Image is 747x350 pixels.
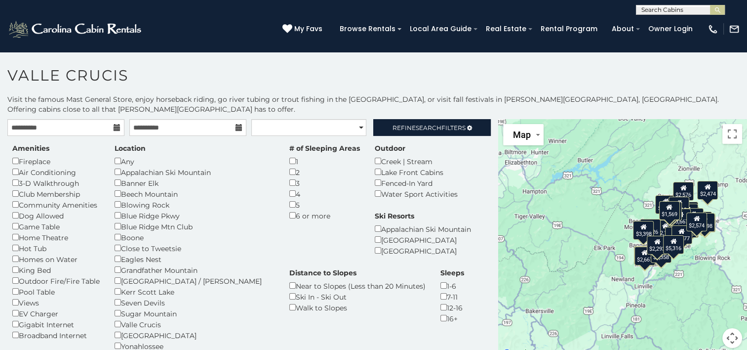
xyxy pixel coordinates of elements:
[115,243,275,254] div: Close to Tweetsie
[661,202,682,220] div: $3,642
[375,167,458,177] div: Lake Front Cabins
[12,308,100,319] div: EV Charger
[513,130,531,140] span: Map
[655,195,676,214] div: $4,699
[722,124,742,144] button: Toggle fullscreen view
[115,297,275,308] div: Seven Devils
[115,254,275,264] div: Eagles Nest
[115,210,275,221] div: Blue Ridge Pkwy
[375,188,458,199] div: Water Sport Activities
[289,210,360,221] div: 6 or more
[440,313,464,324] div: 16+
[289,143,360,153] label: # of Sleeping Areas
[683,208,704,226] div: $2,815
[289,156,360,167] div: 1
[115,330,275,341] div: [GEOGRAPHIC_DATA]
[115,143,146,153] label: Location
[12,143,49,153] label: Amenities
[708,24,718,35] img: phone-regular-white.png
[663,235,684,254] div: $5,316
[695,214,715,232] div: $2,815
[671,225,692,244] div: $1,877
[375,245,471,256] div: [GEOGRAPHIC_DATA]
[115,319,275,330] div: Valle Crucis
[440,268,464,278] label: Sleeps
[722,328,742,348] button: Map camera controls
[12,210,100,221] div: Dog Allowed
[12,286,100,297] div: Pool Table
[12,232,100,243] div: Home Theatre
[643,21,698,37] a: Owner Login
[416,124,441,131] span: Search
[729,24,740,35] img: mail-regular-white.png
[393,124,466,131] span: Refine Filters
[375,211,414,221] label: Ski Resorts
[440,280,464,291] div: 1-6
[115,264,275,275] div: Grandfather Mountain
[12,330,100,341] div: Broadband Internet
[12,319,100,330] div: Gigabit Internet
[115,275,275,286] div: [GEOGRAPHIC_DATA] / [PERSON_NAME]
[12,254,100,264] div: Homes on Water
[289,188,360,199] div: 4
[697,180,718,199] div: $2,474
[12,167,100,177] div: Air Conditioning
[481,21,531,37] a: Real Estate
[634,246,655,264] div: $3,996
[289,268,356,278] label: Distance to Slopes
[12,177,100,188] div: 3-D Walkthrough
[289,167,360,177] div: 2
[633,221,654,240] div: $3,398
[289,280,426,291] div: Near to Slopes (Less than 20 Minutes)
[115,286,275,297] div: Kerr Scott Lake
[639,219,660,237] div: $3,826
[115,199,275,210] div: Blowing Rock
[12,297,100,308] div: Views
[115,188,275,199] div: Beech Mountain
[405,21,476,37] a: Local Area Guide
[686,212,707,231] div: $2,574
[440,302,464,313] div: 12-16
[375,156,458,167] div: Creek | Stream
[659,201,680,220] div: $1,569
[694,213,714,232] div: $2,898
[115,232,275,243] div: Boone
[7,19,144,39] img: White-1-2.png
[607,21,639,37] a: About
[634,246,655,265] div: $2,667
[115,221,275,232] div: Blue Ridge Mtn Club
[115,308,275,319] div: Sugar Mountain
[289,302,426,313] div: Walk to Slopes
[12,275,100,286] div: Outdoor Fire/Fire Table
[12,199,100,210] div: Community Amenities
[503,124,544,145] button: Change map style
[12,156,100,167] div: Fireplace
[668,215,689,234] div: $2,457
[12,221,100,232] div: Game Table
[115,177,275,188] div: Banner Elk
[668,196,689,215] div: $1,919
[289,177,360,188] div: 3
[282,24,325,35] a: My Favs
[289,199,360,210] div: 5
[12,264,100,275] div: King Bed
[12,243,100,254] div: Hot Tub
[373,119,490,136] a: RefineSearchFilters
[115,156,275,167] div: Any
[375,223,471,234] div: Appalachian Ski Mountain
[115,167,275,177] div: Appalachian Ski Mountain
[440,291,464,302] div: 7-11
[12,188,100,199] div: Club Membership
[375,177,458,188] div: Fenced-In Yard
[335,21,400,37] a: Browse Rentals
[375,234,471,245] div: [GEOGRAPHIC_DATA]
[650,244,671,263] div: $2,358
[294,24,322,34] span: My Favs
[536,21,602,37] a: Rental Program
[673,181,694,200] div: $2,576
[375,143,405,153] label: Outdoor
[647,236,668,255] div: $2,293
[289,291,426,302] div: Ski In - Ski Out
